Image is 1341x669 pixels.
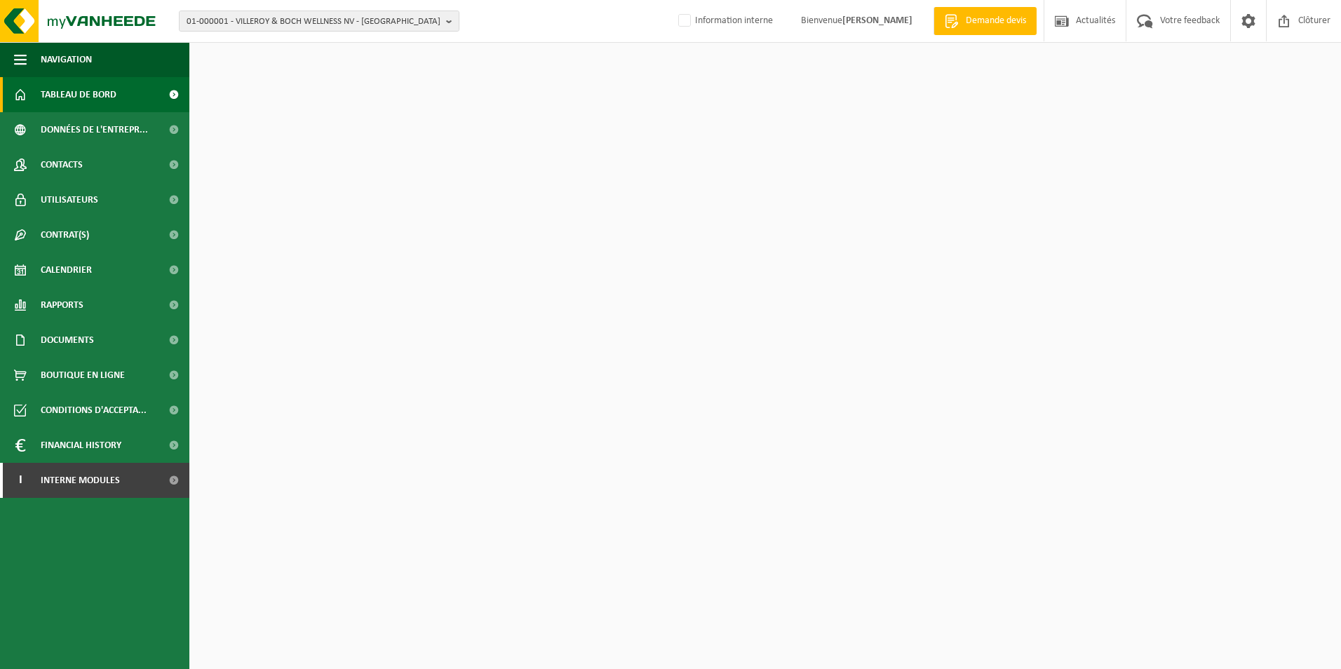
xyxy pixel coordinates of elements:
[41,393,147,428] span: Conditions d'accepta...
[842,15,912,26] strong: [PERSON_NAME]
[41,112,148,147] span: Données de l'entrepr...
[41,42,92,77] span: Navigation
[179,11,459,32] button: 01-000001 - VILLEROY & BOCH WELLNESS NV - [GEOGRAPHIC_DATA]
[41,323,94,358] span: Documents
[934,7,1037,35] a: Demande devis
[41,428,121,463] span: Financial History
[675,11,773,32] label: Information interne
[41,463,120,498] span: Interne modules
[41,252,92,288] span: Calendrier
[41,147,83,182] span: Contacts
[41,358,125,393] span: Boutique en ligne
[962,14,1030,28] span: Demande devis
[41,77,116,112] span: Tableau de bord
[187,11,440,32] span: 01-000001 - VILLEROY & BOCH WELLNESS NV - [GEOGRAPHIC_DATA]
[41,217,89,252] span: Contrat(s)
[41,288,83,323] span: Rapports
[41,182,98,217] span: Utilisateurs
[14,463,27,498] span: I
